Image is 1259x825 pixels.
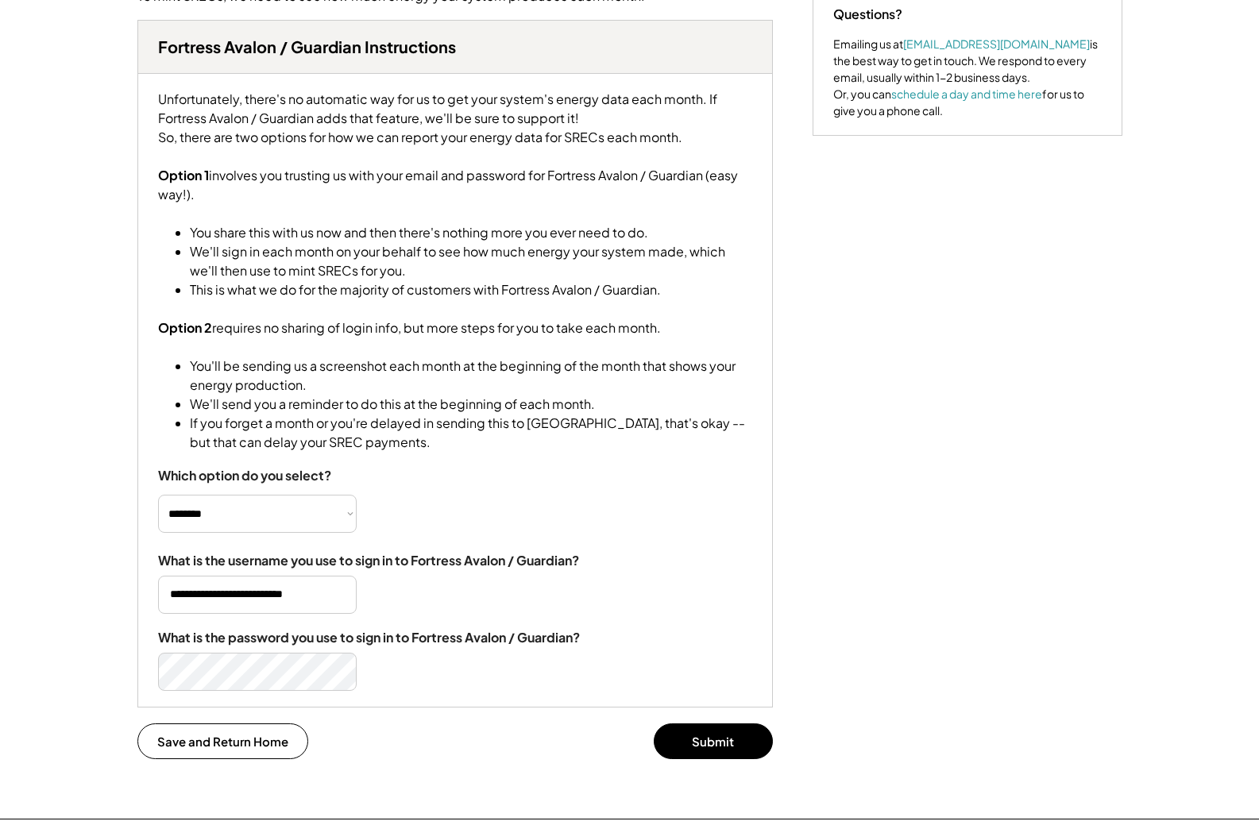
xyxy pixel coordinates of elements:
[833,36,1102,119] div: Emailing us at is the best way to get in touch. We respond to every email, usually within 1-2 bus...
[654,723,773,759] button: Submit
[190,395,752,414] li: We'll send you a reminder to do this at the beginning of each month.
[190,280,752,299] li: This is what we do for the majority of customers with Fortress Avalon / Guardian.
[158,37,456,57] h3: Fortress Avalon / Guardian Instructions
[833,5,902,24] div: Questions?
[158,468,331,484] div: Which option do you select?
[158,90,752,452] div: Unfortunately, there's no automatic way for us to get your system's energy data each month. If Fo...
[190,414,752,452] li: If you forget a month or you're delayed in sending this to [GEOGRAPHIC_DATA], that's okay -- but ...
[137,723,308,759] button: Save and Return Home
[190,357,752,395] li: You'll be sending us a screenshot each month at the beginning of the month that shows your energy...
[190,242,752,280] li: We'll sign in each month on your behalf to see how much energy your system made, which we'll then...
[903,37,1090,51] a: [EMAIL_ADDRESS][DOMAIN_NAME]
[891,87,1042,101] a: schedule a day and time here
[190,223,752,242] li: You share this with us now and then there's nothing more you ever need to do.
[158,553,579,569] div: What is the username you use to sign in to Fortress Avalon / Guardian?
[158,319,212,336] strong: Option 2
[158,167,209,183] strong: Option 1
[158,630,580,646] div: What is the password you use to sign in to Fortress Avalon / Guardian?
